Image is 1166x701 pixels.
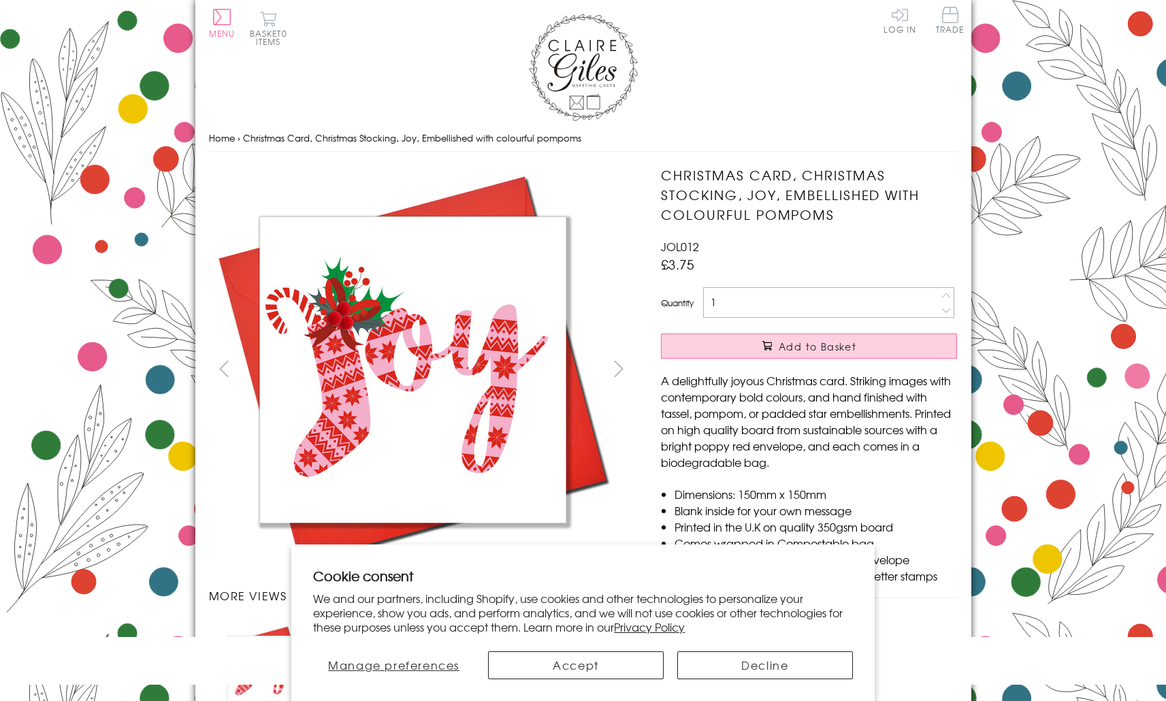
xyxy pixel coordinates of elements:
button: Decline [677,651,853,679]
h3: More views [209,587,634,604]
button: Accept [488,651,664,679]
h2: Cookie consent [313,566,853,585]
button: next [603,353,634,384]
a: Log In [884,7,916,33]
button: Manage preferences [313,651,474,679]
span: Christmas Card, Christmas Stocking, Joy, Embellished with colourful pompoms [243,131,581,144]
img: Christmas Card, Christmas Stocking, Joy, Embellished with colourful pompoms [634,165,1042,574]
img: Claire Giles Greetings Cards [529,14,638,121]
a: Home [209,131,235,144]
span: Trade [936,7,965,33]
button: Menu [209,9,236,37]
button: Basket0 items [250,11,287,46]
li: Dimensions: 150mm x 150mm [675,486,957,502]
p: A delightfully joyous Christmas card. Striking images with contemporary bold colours, and hand fi... [661,372,957,470]
h1: Christmas Card, Christmas Stocking, Joy, Embellished with colourful pompoms [661,165,957,224]
img: Christmas Card, Christmas Stocking, Joy, Embellished with colourful pompoms [208,165,617,574]
span: £3.75 [661,255,694,274]
button: prev [209,353,240,384]
span: 0 items [256,27,287,48]
span: Manage preferences [328,657,459,673]
a: Privacy Policy [614,619,685,635]
li: Comes wrapped in Compostable bag [675,535,957,551]
span: JOL012 [661,238,699,255]
p: We and our partners, including Shopify, use cookies and other technologies to personalize your ex... [313,591,853,634]
a: Trade [936,7,965,36]
span: Menu [209,27,236,39]
li: Printed in the U.K on quality 350gsm board [675,519,957,535]
nav: breadcrumbs [209,125,958,152]
span: › [238,131,240,144]
button: Add to Basket [661,333,957,359]
label: Quantity [661,297,694,309]
li: Blank inside for your own message [675,502,957,519]
span: Add to Basket [779,340,856,353]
